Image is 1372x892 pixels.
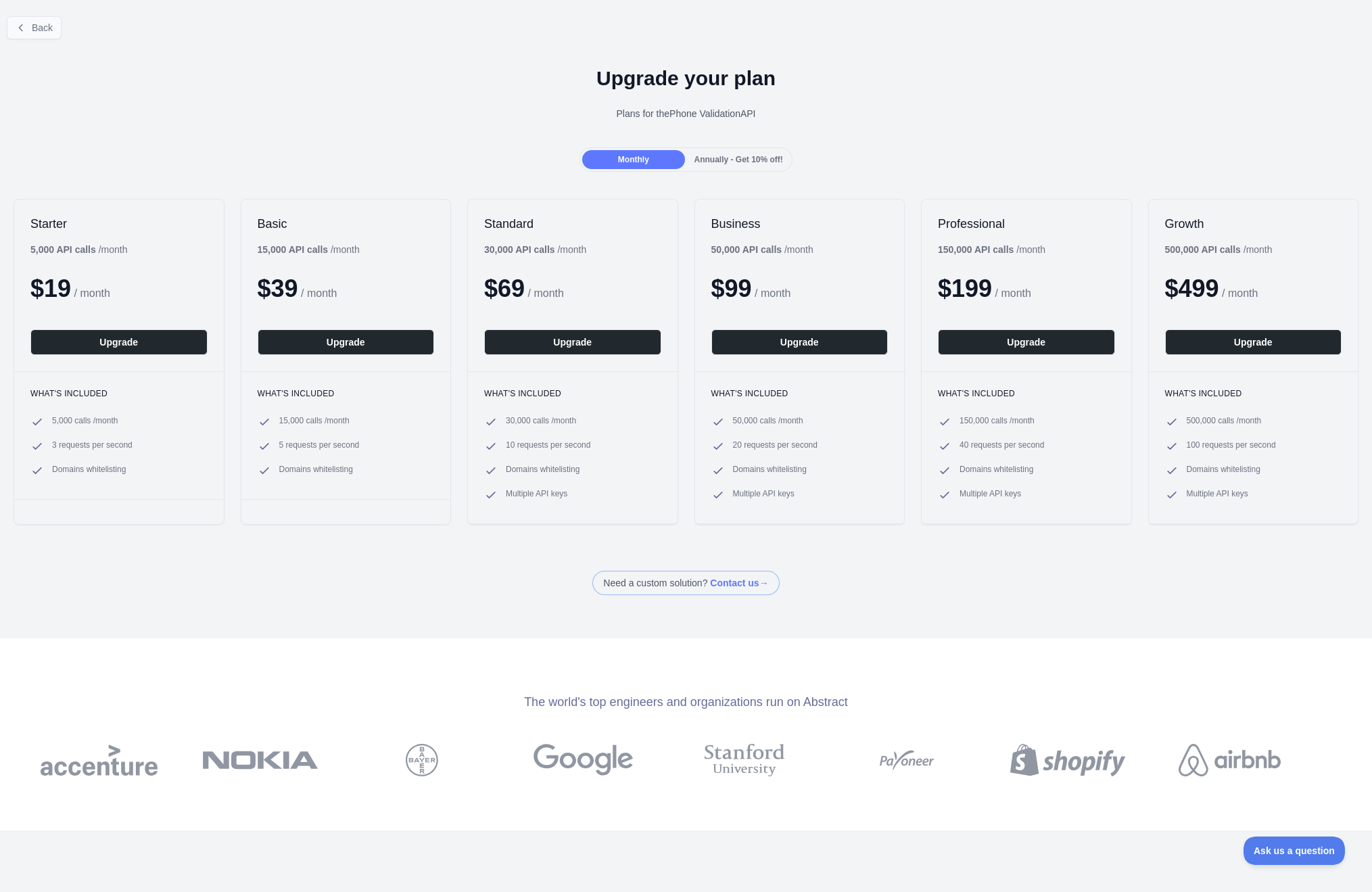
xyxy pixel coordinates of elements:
b: 30,000 API calls [484,244,555,255]
h2: Standard [484,216,661,232]
div: / month [484,243,586,256]
div: / month [938,243,1045,256]
span: $ 199 [938,275,992,302]
h2: Professional [938,216,1115,232]
b: 150,000 API calls [938,244,1014,255]
b: 50,000 API calls [711,244,782,255]
iframe: Toggle Customer Support [1244,837,1345,865]
h2: Business [711,216,889,232]
span: $ 99 [711,275,752,302]
div: / month [711,243,813,256]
